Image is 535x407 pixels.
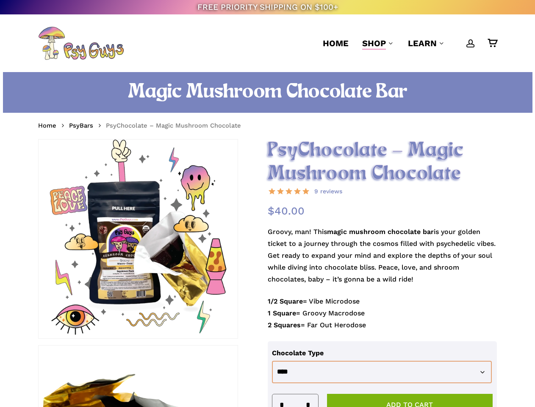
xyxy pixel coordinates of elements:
[268,205,305,217] bdi: 40.00
[268,205,274,217] span: $
[408,37,445,49] a: Learn
[362,38,386,48] span: Shop
[408,38,437,48] span: Learn
[272,349,324,357] label: Chocolate Type
[268,309,296,317] strong: 1 Square
[38,81,497,104] h1: Magic Mushroom Chocolate Bar
[106,122,241,129] span: PsyChocolate – Magic Mushroom Chocolate
[323,37,349,49] a: Home
[362,37,394,49] a: Shop
[268,321,301,329] strong: 2 Squares
[268,295,497,341] p: = Vibe Microdose = Groovy Macrodose = Far Out Herodose
[38,26,124,60] img: PsyGuys
[316,14,497,72] nav: Main Menu
[323,38,349,48] span: Home
[268,139,497,186] h2: PsyChocolate – Magic Mushroom Chocolate
[69,121,93,130] a: PsyBars
[268,297,303,305] strong: 1/2 Square
[268,226,497,295] p: Groovy, man! This is your golden ticket to a journey through the cosmos filled with psychedelic v...
[327,228,434,236] strong: magic mushroom chocolate bar
[38,121,56,130] a: Home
